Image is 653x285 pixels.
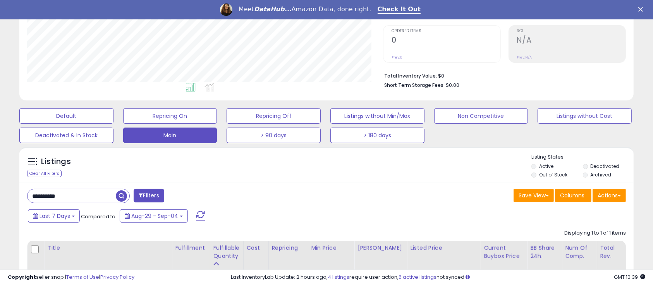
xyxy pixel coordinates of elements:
[564,230,626,237] div: Displaying 1 to 1 of 1 items
[378,5,421,14] a: Check It Out
[517,55,532,60] small: Prev: N/A
[227,128,321,143] button: > 90 days
[328,273,349,281] a: 4 listings
[514,189,554,202] button: Save View
[560,192,584,199] span: Columns
[134,189,164,202] button: Filters
[272,244,305,252] div: Repricing
[530,244,558,260] div: BB Share 24h.
[446,81,459,89] span: $0.00
[357,244,404,252] div: [PERSON_NAME]
[27,170,62,177] div: Clear All Filters
[539,171,567,178] label: Out of Stock
[28,209,80,223] button: Last 7 Days
[384,73,437,79] b: Total Inventory Value:
[231,274,645,281] div: Last InventoryLab Update: 2 hours ago, require user action, not synced.
[254,5,292,13] i: DataHub...
[213,244,240,260] div: Fulfillable Quantity
[392,36,500,46] h2: 0
[614,273,645,281] span: 2025-09-12 10:39 GMT
[384,82,445,88] b: Short Term Storage Fees:
[517,36,626,46] h2: N/A
[539,163,553,169] label: Active
[392,55,402,60] small: Prev: 0
[120,209,188,223] button: Aug-29 - Sep-04
[66,273,99,281] a: Terms of Use
[600,244,628,260] div: Total Rev.
[131,212,178,220] span: Aug-29 - Sep-04
[330,108,424,124] button: Listings without Min/Max
[410,244,477,252] div: Listed Price
[590,171,611,178] label: Archived
[48,244,168,252] div: Title
[123,128,217,143] button: Main
[247,244,265,252] div: Cost
[8,273,36,281] strong: Copyright
[392,29,500,33] span: Ordered Items
[8,274,134,281] div: seller snap | |
[40,212,70,220] span: Last 7 Days
[484,244,524,260] div: Current Buybox Price
[100,273,134,281] a: Privacy Policy
[531,154,633,161] p: Listing States:
[593,189,626,202] button: Actions
[220,3,232,16] img: Profile image for Georgie
[41,156,71,167] h5: Listings
[239,5,371,13] div: Meet Amazon Data, done right.
[590,163,619,169] label: Deactivated
[399,273,436,281] a: 6 active listings
[565,244,593,260] div: Num of Comp.
[638,7,646,12] div: Close
[19,128,113,143] button: Deactivated & In Stock
[434,108,528,124] button: Non Competitive
[81,213,117,220] span: Compared to:
[123,108,217,124] button: Repricing On
[227,108,321,124] button: Repricing Off
[517,29,626,33] span: ROI
[384,71,620,80] li: $0
[175,244,206,252] div: Fulfillment
[19,108,113,124] button: Default
[555,189,591,202] button: Columns
[538,108,632,124] button: Listings without Cost
[330,128,424,143] button: > 180 days
[311,244,351,252] div: Min Price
